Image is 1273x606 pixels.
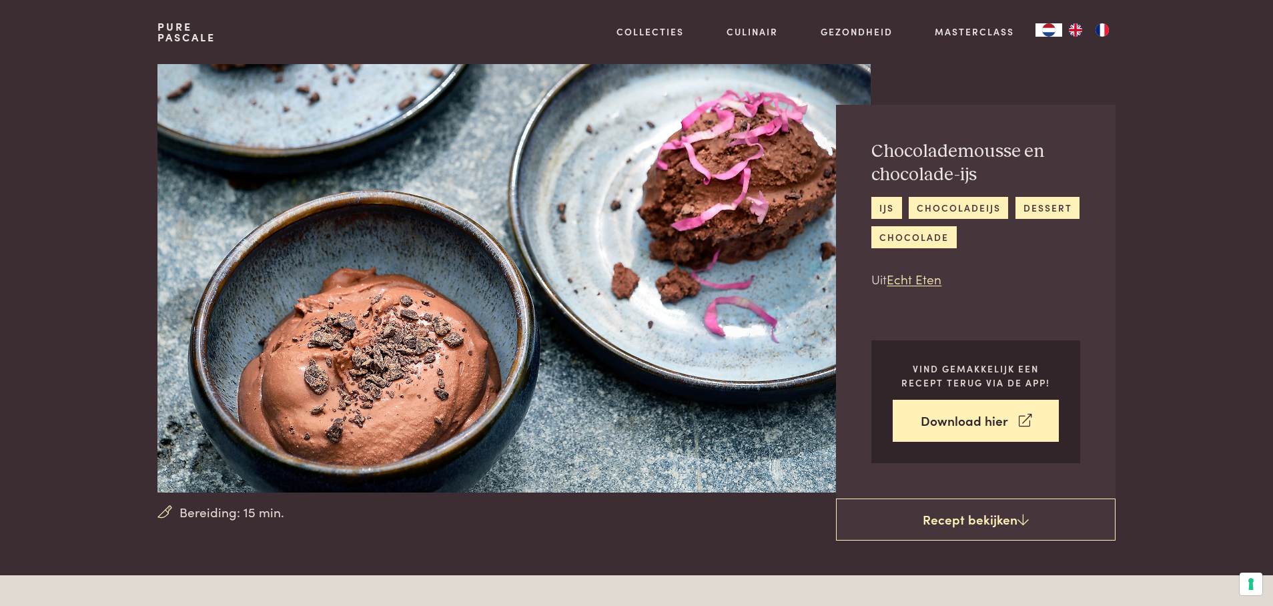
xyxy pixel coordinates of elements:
[1035,23,1062,37] a: NL
[1062,23,1116,37] ul: Language list
[1035,23,1116,37] aside: Language selected: Nederlands
[179,503,284,522] span: Bereiding: 15 min.
[935,25,1014,39] a: Masterclass
[871,197,901,219] a: ijs
[871,226,956,248] a: chocolade
[836,499,1116,541] a: Recept bekijken
[893,400,1059,442] a: Download hier
[893,362,1059,389] p: Vind gemakkelijk een recept terug via de app!
[616,25,684,39] a: Collecties
[887,270,941,288] a: Echt Eten
[1240,573,1262,595] button: Uw voorkeuren voor toestemming voor trackingtechnologieën
[871,140,1080,186] h2: Chocolademousse en chocolade-ijs
[1035,23,1062,37] div: Language
[871,270,1080,289] p: Uit
[157,64,871,493] img: Chocolademousse en chocolade-ijs
[157,21,216,43] a: PurePascale
[1089,23,1116,37] a: FR
[727,25,778,39] a: Culinair
[909,197,1008,219] a: chocoladeijs
[821,25,893,39] a: Gezondheid
[1062,23,1089,37] a: EN
[1015,197,1080,219] a: dessert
